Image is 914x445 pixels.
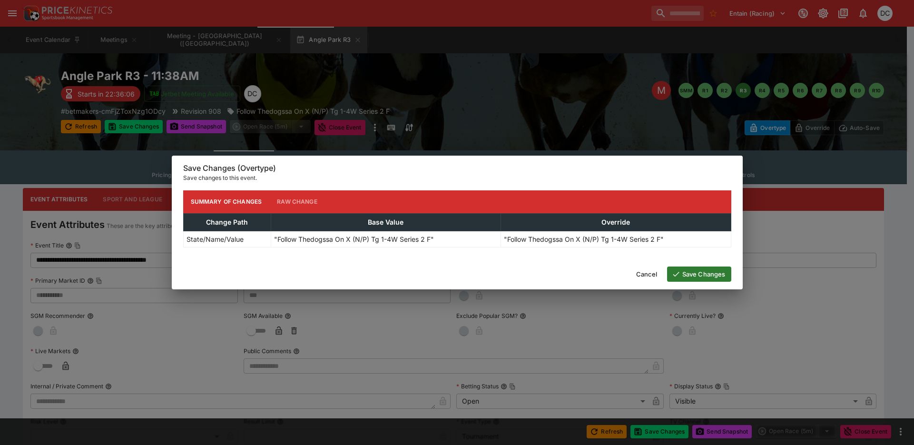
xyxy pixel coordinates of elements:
[271,231,501,247] td: "Follow Thedogssa On X (N/P) Tg 1-4W Series 2 F"
[269,190,325,213] button: Raw Change
[501,213,731,231] th: Override
[187,234,244,244] p: State/Name/Value
[183,213,271,231] th: Change Path
[501,231,731,247] td: "Follow Thedogssa On X (N/P) Tg 1-4W Series 2 F"
[183,163,731,173] h6: Save Changes (Overtype)
[183,190,270,213] button: Summary of Changes
[183,173,731,183] p: Save changes to this event.
[630,267,663,282] button: Cancel
[271,213,501,231] th: Base Value
[667,267,731,282] button: Save Changes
